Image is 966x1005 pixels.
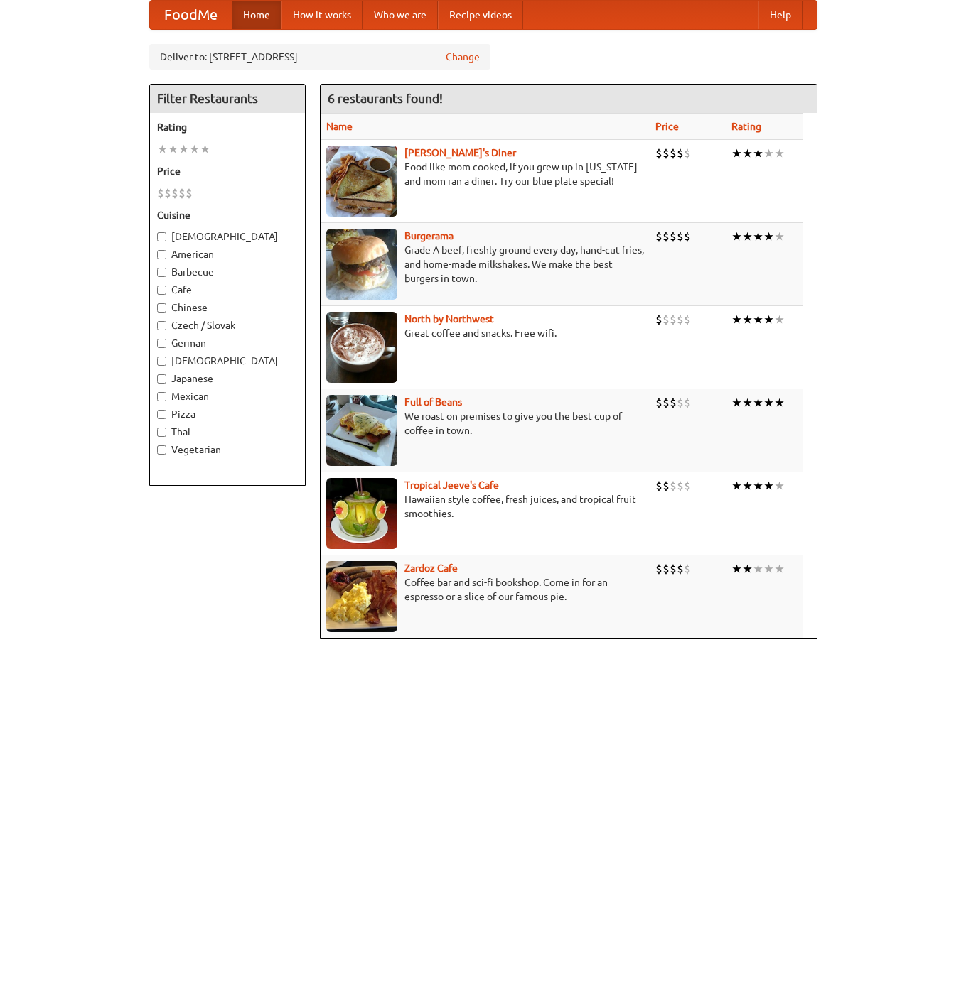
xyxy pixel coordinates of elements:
[157,371,298,386] label: Japanese
[655,121,679,132] a: Price
[742,312,753,327] li: ★
[731,312,742,327] li: ★
[753,146,763,161] li: ★
[670,312,677,327] li: $
[157,318,298,332] label: Czech / Slovak
[655,395,662,411] li: $
[763,312,774,327] li: ★
[157,250,166,259] input: American
[189,141,200,157] li: ★
[157,374,166,384] input: Japanese
[168,141,178,157] li: ★
[326,229,397,300] img: burgerama.jpg
[684,229,691,244] li: $
[326,160,644,188] p: Food like mom cooked, if you grew up in [US_STATE] and mom ran a diner. Try our blue plate special!
[157,392,166,401] input: Mexican
[326,121,353,132] a: Name
[232,1,281,29] a: Home
[753,229,763,244] li: ★
[763,229,774,244] li: ★
[150,1,232,29] a: FoodMe
[662,146,670,161] li: $
[404,230,454,241] a: Burgerama
[164,185,171,201] li: $
[326,561,397,632] img: zardoz.jpg
[763,146,774,161] li: ★
[326,326,644,340] p: Great coffee and snacks. Free wifi.
[753,561,763,577] li: ★
[404,313,494,325] a: North by Northwest
[662,229,670,244] li: $
[655,561,662,577] li: $
[684,312,691,327] li: $
[157,428,166,437] input: Thai
[684,395,691,411] li: $
[157,339,166,348] input: German
[662,478,670,494] li: $
[677,561,684,577] li: $
[677,312,684,327] li: $
[742,395,753,411] li: ★
[171,185,178,201] li: $
[157,300,298,315] label: Chinese
[157,425,298,439] label: Thai
[281,1,363,29] a: How it works
[157,410,166,419] input: Pizza
[753,395,763,411] li: ★
[326,395,397,466] img: beans.jpg
[326,478,397,549] img: jeeves.jpg
[157,120,298,134] h5: Rating
[157,247,298,261] label: American
[731,395,742,411] li: ★
[655,146,662,161] li: $
[774,478,785,494] li: ★
[758,1,803,29] a: Help
[157,336,298,350] label: German
[731,229,742,244] li: ★
[157,185,164,201] li: $
[731,478,742,494] li: ★
[670,229,677,244] li: $
[404,479,499,491] a: Tropical Jeeve's Cafe
[670,478,677,494] li: $
[150,85,305,113] h4: Filter Restaurants
[684,146,691,161] li: $
[677,478,684,494] li: $
[157,357,166,366] input: [DEMOGRAPHIC_DATA]
[404,563,458,574] a: Zardoz Cafe
[157,265,298,279] label: Barbecue
[655,312,662,327] li: $
[670,561,677,577] li: $
[178,141,189,157] li: ★
[655,229,662,244] li: $
[670,146,677,161] li: $
[774,146,785,161] li: ★
[157,354,298,368] label: [DEMOGRAPHIC_DATA]
[742,146,753,161] li: ★
[363,1,438,29] a: Who we are
[763,561,774,577] li: ★
[753,312,763,327] li: ★
[157,442,298,457] label: Vegetarian
[157,407,298,421] label: Pizza
[157,321,166,330] input: Czech / Slovak
[326,243,644,286] p: Grade A beef, freshly ground every day, hand-cut fries, and home-made milkshakes. We make the bes...
[178,185,186,201] li: $
[753,478,763,494] li: ★
[438,1,523,29] a: Recipe videos
[742,478,753,494] li: ★
[763,478,774,494] li: ★
[731,146,742,161] li: ★
[446,50,480,64] a: Change
[763,395,774,411] li: ★
[677,229,684,244] li: $
[655,478,662,494] li: $
[662,312,670,327] li: $
[404,396,462,408] b: Full of Beans
[677,146,684,161] li: $
[684,478,691,494] li: $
